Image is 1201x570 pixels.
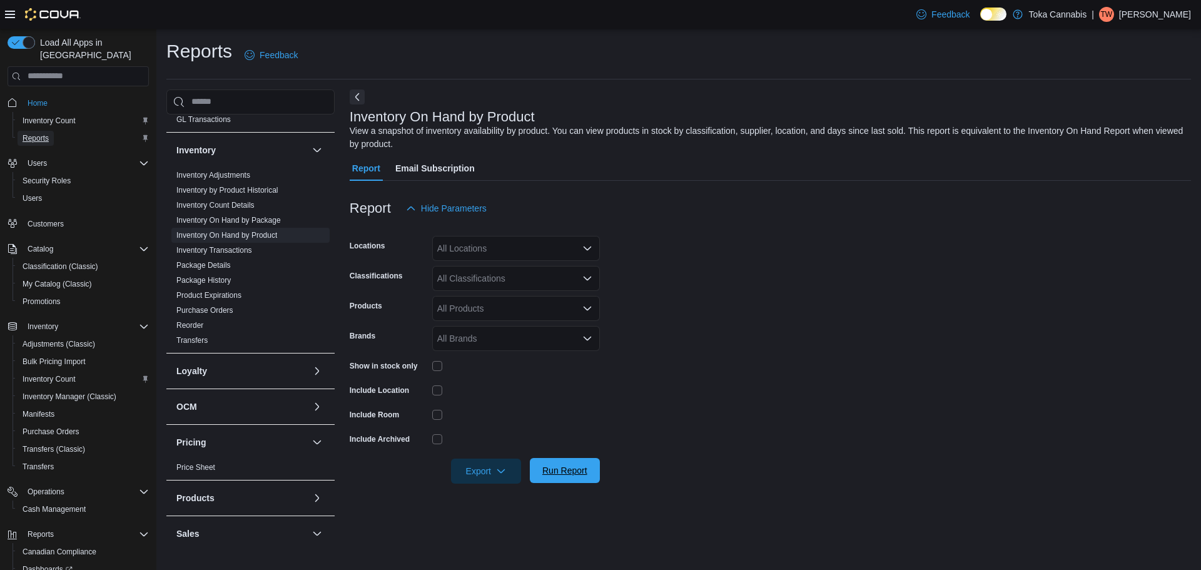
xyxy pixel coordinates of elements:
button: Inventory Count [13,112,154,130]
span: Purchase Orders [18,424,149,439]
button: Catalog [23,242,58,257]
button: Open list of options [582,243,592,253]
span: Purchase Orders [23,427,79,437]
span: Reports [18,131,149,146]
button: Transfers [13,458,154,476]
span: Inventory Manager (Classic) [18,389,149,404]
a: Price Sheet [176,463,215,472]
span: Inventory Adjustments [176,170,250,180]
button: Pricing [310,435,325,450]
button: Sales [176,527,307,540]
a: Inventory by Product Historical [176,186,278,195]
a: Bulk Pricing Import [18,354,91,369]
a: Product Expirations [176,291,241,300]
span: Users [28,158,47,168]
button: Sales [310,526,325,541]
a: Transfers (Classic) [18,442,90,457]
span: Inventory On Hand by Product [176,230,277,240]
span: Feedback [260,49,298,61]
a: Purchase Orders [176,306,233,315]
a: Promotions [18,294,66,309]
button: Inventory Count [13,370,154,388]
span: Transfers (Classic) [18,442,149,457]
span: Export [459,459,514,484]
span: Users [18,191,149,206]
span: Home [23,95,149,111]
button: Operations [3,483,154,501]
span: Email Subscription [395,156,475,181]
span: Reports [28,529,54,539]
button: Customers [3,215,154,233]
input: Dark Mode [980,8,1006,21]
button: Open list of options [582,303,592,313]
a: Inventory Transactions [176,246,252,255]
span: Operations [28,487,64,497]
h3: Loyalty [176,365,207,377]
label: Include Archived [350,434,410,444]
button: Loyalty [310,364,325,379]
span: Transfers [176,335,208,345]
a: Inventory Count [18,372,81,387]
span: Transfers [23,462,54,472]
button: Inventory [3,318,154,335]
span: Manifests [23,409,54,419]
span: Users [23,193,42,203]
h3: Inventory [176,144,216,156]
span: Inventory Count [18,372,149,387]
button: Adjustments (Classic) [13,335,154,353]
h3: Sales [176,527,200,540]
a: Inventory Adjustments [176,171,250,180]
h3: Inventory On Hand by Product [350,109,535,125]
span: Operations [23,484,149,499]
span: Cash Management [23,504,86,514]
button: Users [23,156,52,171]
span: My Catalog (Classic) [23,279,92,289]
span: Cash Management [18,502,149,517]
button: Catalog [3,240,154,258]
label: Brands [350,331,375,341]
div: View a snapshot of inventory availability by product. You can view products in stock by classific... [350,125,1185,151]
span: Classification (Classic) [18,259,149,274]
a: Home [23,96,53,111]
button: Home [3,94,154,112]
span: Reorder [176,320,203,330]
span: Inventory [23,319,149,334]
span: Report [352,156,380,181]
button: Transfers (Classic) [13,440,154,458]
label: Classifications [350,271,403,281]
a: Cash Management [18,502,91,517]
span: Feedback [931,8,970,21]
a: Inventory On Hand by Product [176,231,277,240]
span: Customers [23,216,149,232]
a: Customers [23,216,69,232]
span: Inventory by Product Historical [176,185,278,195]
button: Run Report [530,458,600,483]
h3: Pricing [176,436,206,449]
button: Pricing [176,436,307,449]
div: Inventory [166,168,335,353]
a: Canadian Compliance [18,544,101,559]
span: Users [23,156,149,171]
span: Customers [28,219,64,229]
span: GL Transactions [176,115,231,125]
button: Reports [23,527,59,542]
span: Security Roles [23,176,71,186]
p: | [1092,7,1094,22]
span: Package History [176,275,231,285]
div: Pricing [166,460,335,480]
button: Inventory [23,319,63,334]
button: OCM [176,400,307,413]
img: Cova [25,8,81,21]
span: Classification (Classic) [23,262,98,272]
a: My Catalog (Classic) [18,277,97,292]
button: Users [13,190,154,207]
span: Reports [23,133,49,143]
span: Inventory Count [23,374,76,384]
label: Locations [350,241,385,251]
button: Inventory [176,144,307,156]
span: Inventory Count [18,113,149,128]
span: Price Sheet [176,462,215,472]
a: Reorder [176,321,203,330]
span: My Catalog (Classic) [18,277,149,292]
